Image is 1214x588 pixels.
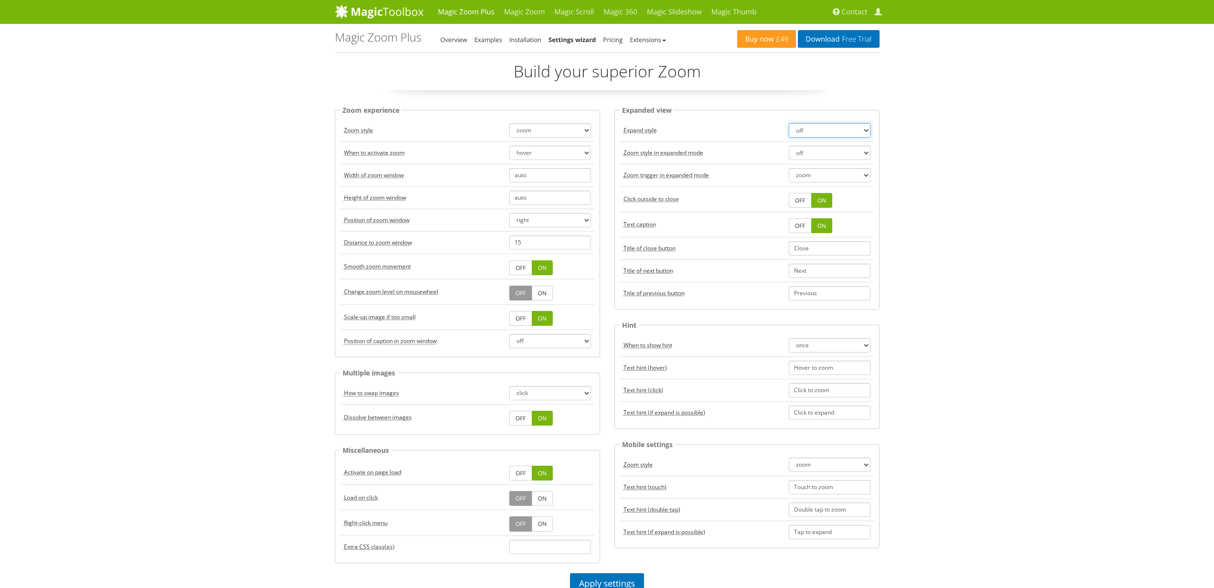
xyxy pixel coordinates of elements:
acronym: zoomWidth, default: auto [344,171,404,179]
acronym: zoomOn, default: hover [344,149,405,157]
acronym: textHoverZoomHint, default: Touch to zoom [623,483,666,491]
acronym: hint, default: once [623,341,672,349]
a: Installation [509,35,541,44]
img: MagicToolbox.com - Image tools for your website [335,4,424,19]
acronym: cssClass [344,543,395,551]
acronym: lazyZoom, default: false [344,493,378,502]
legend: Multiple images [340,367,398,378]
acronym: textExpandHint, default: Click to expand [623,408,705,417]
acronym: textBtnClose, default: Close [623,244,676,252]
a: Extensions [630,35,666,44]
acronym: zoomCaption, default: off [344,337,437,345]
a: Settings wizard [548,35,596,44]
a: OFF [509,516,532,531]
h1: Magic Zoom Plus [335,31,421,43]
legend: Zoom experience [340,105,402,116]
acronym: textBtnPrev, default: Previous [623,289,685,297]
span: £49 [774,35,789,43]
acronym: transitionEffect, default: true [344,413,412,421]
span: Free Trial [839,35,871,43]
acronym: textClickZoomHint, default: Click to zoom [623,386,663,394]
acronym: expandZoomMode, default: zoom [623,149,703,157]
acronym: rightClick, default: false [344,519,387,527]
acronym: textHoverZoomHint, default: Hover to zoom [623,363,667,372]
acronym: smoothing, default: true [344,262,411,270]
a: ON [532,260,553,275]
p: Build your superior Zoom [335,60,880,90]
legend: Hint [620,320,639,331]
acronym: expand, default: window [623,126,657,134]
a: ON [532,411,553,426]
a: OFF [789,218,812,233]
a: DownloadFree Trial [798,30,879,48]
a: ON [532,311,553,326]
acronym: expandCaption, default: true [623,220,656,228]
a: OFF [509,286,532,300]
acronym: variableZoom, default: false [344,288,438,296]
a: ON [811,193,832,208]
acronym: textClickZoomHint, default: Double tap to zoom [623,505,680,513]
acronym: zoomHeight, default: auto [344,193,406,202]
span: Contact [842,7,868,17]
a: ON [532,516,553,531]
a: Overview [440,35,467,44]
acronym: upscale, default: true [344,313,416,321]
legend: Miscellaneous [340,445,391,456]
acronym: closeOnClickOutside, default: true [623,195,679,203]
a: OFF [509,466,532,481]
a: Examples [474,35,502,44]
acronym: zoomDistance, default: 15 [344,238,412,246]
a: OFF [789,193,812,208]
acronym: expandZoomOn, default: zoom [623,171,709,179]
acronym: zoomMode, default: zoom [344,126,373,134]
legend: Expanded view [620,105,674,116]
acronym: zoomMode, default: zoom [623,460,653,469]
a: OFF [509,491,532,506]
a: ON [532,491,553,506]
a: Pricing [603,35,623,44]
acronym: textExpandHint, default: Tap to expand [623,528,705,536]
acronym: autostart, default: true [344,468,401,476]
acronym: textBtnNext, default: Next [623,267,673,275]
a: ON [532,286,553,300]
a: OFF [509,311,532,326]
a: OFF [509,411,532,426]
legend: Mobile settings [620,439,675,450]
acronym: zoomPosition, default: right [344,216,409,224]
a: ON [811,218,832,233]
acronym: selectorTrigger, default: click [344,389,399,397]
a: OFF [509,260,532,275]
a: Buy now£49 [737,30,796,48]
a: ON [532,466,553,481]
